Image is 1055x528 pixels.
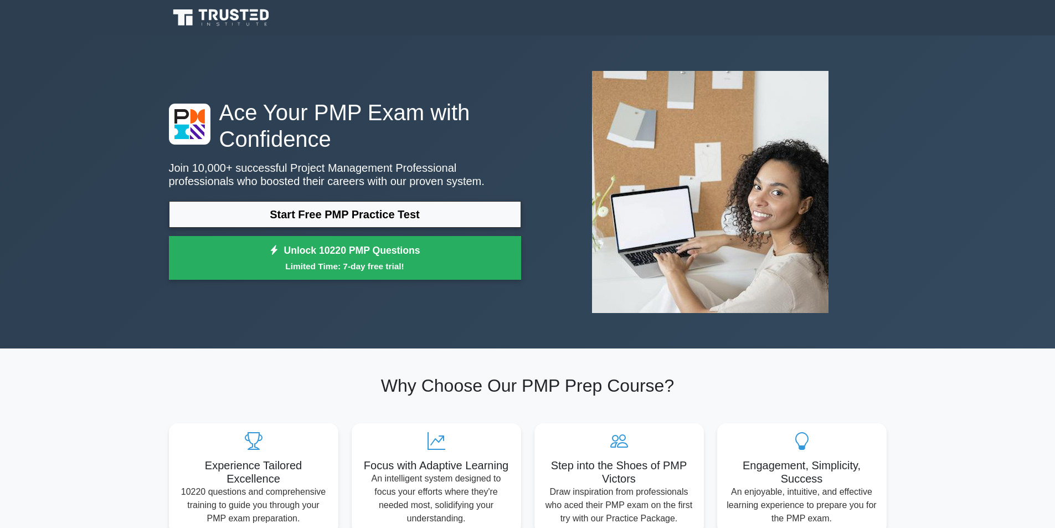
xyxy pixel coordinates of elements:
[543,485,695,525] p: Draw inspiration from professionals who aced their PMP exam on the first try with our Practice Pa...
[726,459,878,485] h5: Engagement, Simplicity, Success
[169,236,521,280] a: Unlock 10220 PMP QuestionsLimited Time: 7-day free trial!
[178,459,330,485] h5: Experience Tailored Excellence
[178,485,330,525] p: 10220 questions and comprehensive training to guide you through your PMP exam preparation.
[361,472,512,525] p: An intelligent system designed to focus your efforts where they're needed most, solidifying your ...
[361,459,512,472] h5: Focus with Adaptive Learning
[169,161,521,188] p: Join 10,000+ successful Project Management Professional professionals who boosted their careers w...
[169,375,887,396] h2: Why Choose Our PMP Prep Course?
[543,459,695,485] h5: Step into the Shoes of PMP Victors
[169,201,521,228] a: Start Free PMP Practice Test
[169,99,521,152] h1: Ace Your PMP Exam with Confidence
[726,485,878,525] p: An enjoyable, intuitive, and effective learning experience to prepare you for the PMP exam.
[183,260,507,273] small: Limited Time: 7-day free trial!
